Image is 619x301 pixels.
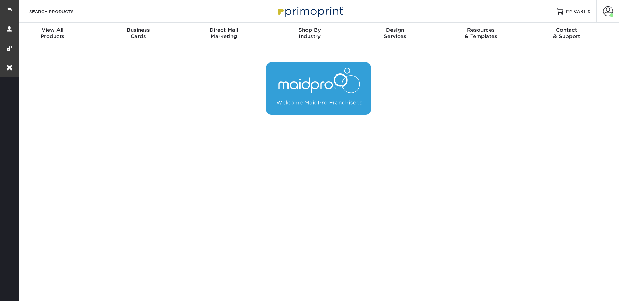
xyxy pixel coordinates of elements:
[352,27,438,40] div: Services
[352,23,438,45] a: DesignServices
[524,23,609,45] a: Contact& Support
[95,27,181,40] div: Cards
[181,27,267,33] span: Direct Mail
[524,27,609,40] div: & Support
[352,27,438,33] span: Design
[438,27,524,40] div: & Templates
[588,9,591,14] span: 0
[10,27,96,33] span: View All
[29,7,97,16] input: SEARCH PRODUCTS.....
[95,23,181,45] a: BusinessCards
[274,4,345,19] img: Primoprint
[181,23,267,45] a: Direct MailMarketing
[566,8,586,14] span: MY CART
[266,62,371,115] img: MaidPro
[524,27,609,33] span: Contact
[10,27,96,40] div: Products
[95,27,181,33] span: Business
[10,23,96,45] a: View AllProducts
[438,23,524,45] a: Resources& Templates
[438,27,524,33] span: Resources
[267,27,352,40] div: Industry
[267,23,352,45] a: Shop ByIndustry
[181,27,267,40] div: Marketing
[267,27,352,33] span: Shop By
